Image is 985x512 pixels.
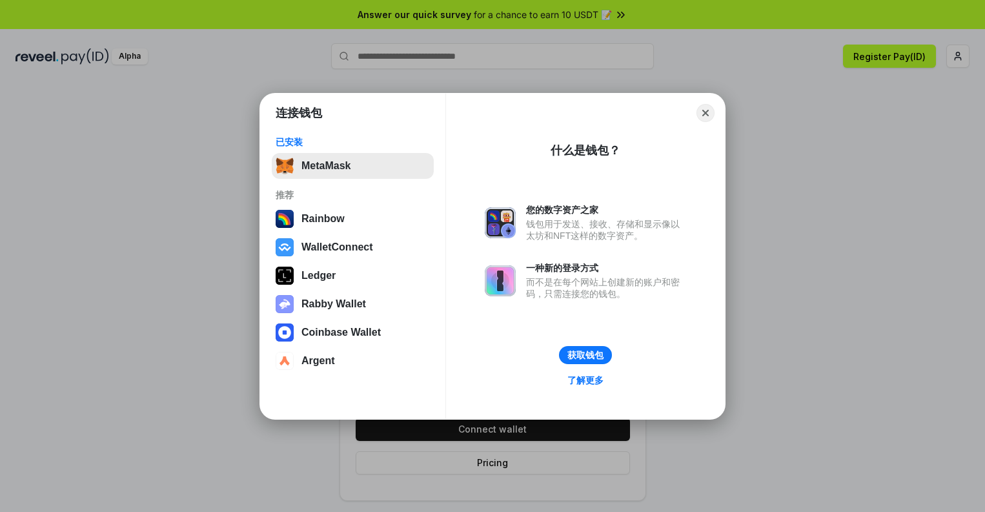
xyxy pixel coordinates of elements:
div: Ledger [301,270,336,282]
div: 获取钱包 [567,349,604,361]
img: svg+xml,%3Csvg%20width%3D%2228%22%20height%3D%2228%22%20viewBox%3D%220%200%2028%2028%22%20fill%3D... [276,352,294,370]
div: 钱包用于发送、接收、存储和显示像以太坊和NFT这样的数字资产。 [526,218,686,241]
button: 获取钱包 [559,346,612,364]
a: 了解更多 [560,372,611,389]
button: Rabby Wallet [272,291,434,317]
div: MetaMask [301,160,350,172]
button: WalletConnect [272,234,434,260]
div: 了解更多 [567,374,604,386]
img: svg+xml,%3Csvg%20xmlns%3D%22http%3A%2F%2Fwww.w3.org%2F2000%2Fsvg%22%20fill%3D%22none%22%20viewBox... [276,295,294,313]
img: svg+xml,%3Csvg%20xmlns%3D%22http%3A%2F%2Fwww.w3.org%2F2000%2Fsvg%22%20width%3D%2228%22%20height%3... [276,267,294,285]
div: 推荐 [276,189,430,201]
div: 已安装 [276,136,430,148]
button: MetaMask [272,153,434,179]
button: Rainbow [272,206,434,232]
button: Ledger [272,263,434,289]
div: 您的数字资产之家 [526,204,686,216]
img: svg+xml,%3Csvg%20width%3D%2228%22%20height%3D%2228%22%20viewBox%3D%220%200%2028%2028%22%20fill%3D... [276,323,294,342]
div: 一种新的登录方式 [526,262,686,274]
img: svg+xml,%3Csvg%20width%3D%22120%22%20height%3D%22120%22%20viewBox%3D%220%200%20120%20120%22%20fil... [276,210,294,228]
div: Argent [301,355,335,367]
h1: 连接钱包 [276,105,322,121]
div: Coinbase Wallet [301,327,381,338]
img: svg+xml,%3Csvg%20width%3D%2228%22%20height%3D%2228%22%20viewBox%3D%220%200%2028%2028%22%20fill%3D... [276,238,294,256]
div: 什么是钱包？ [551,143,620,158]
div: WalletConnect [301,241,373,253]
button: Coinbase Wallet [272,320,434,345]
button: Argent [272,348,434,374]
img: svg+xml,%3Csvg%20xmlns%3D%22http%3A%2F%2Fwww.w3.org%2F2000%2Fsvg%22%20fill%3D%22none%22%20viewBox... [485,207,516,238]
img: svg+xml,%3Csvg%20fill%3D%22none%22%20height%3D%2233%22%20viewBox%3D%220%200%2035%2033%22%20width%... [276,157,294,175]
div: Rainbow [301,213,345,225]
img: svg+xml,%3Csvg%20xmlns%3D%22http%3A%2F%2Fwww.w3.org%2F2000%2Fsvg%22%20fill%3D%22none%22%20viewBox... [485,265,516,296]
div: 而不是在每个网站上创建新的账户和密码，只需连接您的钱包。 [526,276,686,300]
button: Close [696,104,715,122]
div: Rabby Wallet [301,298,366,310]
